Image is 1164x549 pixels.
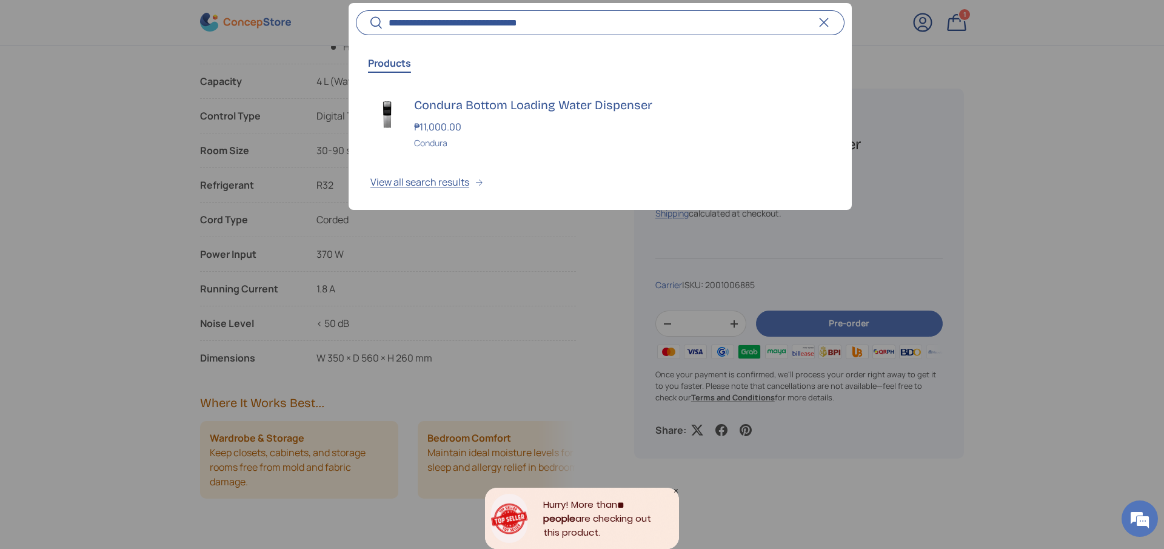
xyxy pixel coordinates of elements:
[199,6,228,35] div: Minimize live chat window
[368,49,411,77] button: Products
[63,68,204,84] div: Chat with us now
[70,153,167,275] span: We're online!
[414,136,830,149] div: Condura
[349,87,852,159] a: Condura Bottom Loading Water Dispenser ₱11,000.00 Condura
[349,159,852,210] button: View all search results
[6,331,231,374] textarea: Type your message and hit 'Enter'
[673,488,679,494] div: Close
[414,96,830,113] h3: Condura Bottom Loading Water Dispenser
[414,120,464,133] strong: ₱11,000.00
